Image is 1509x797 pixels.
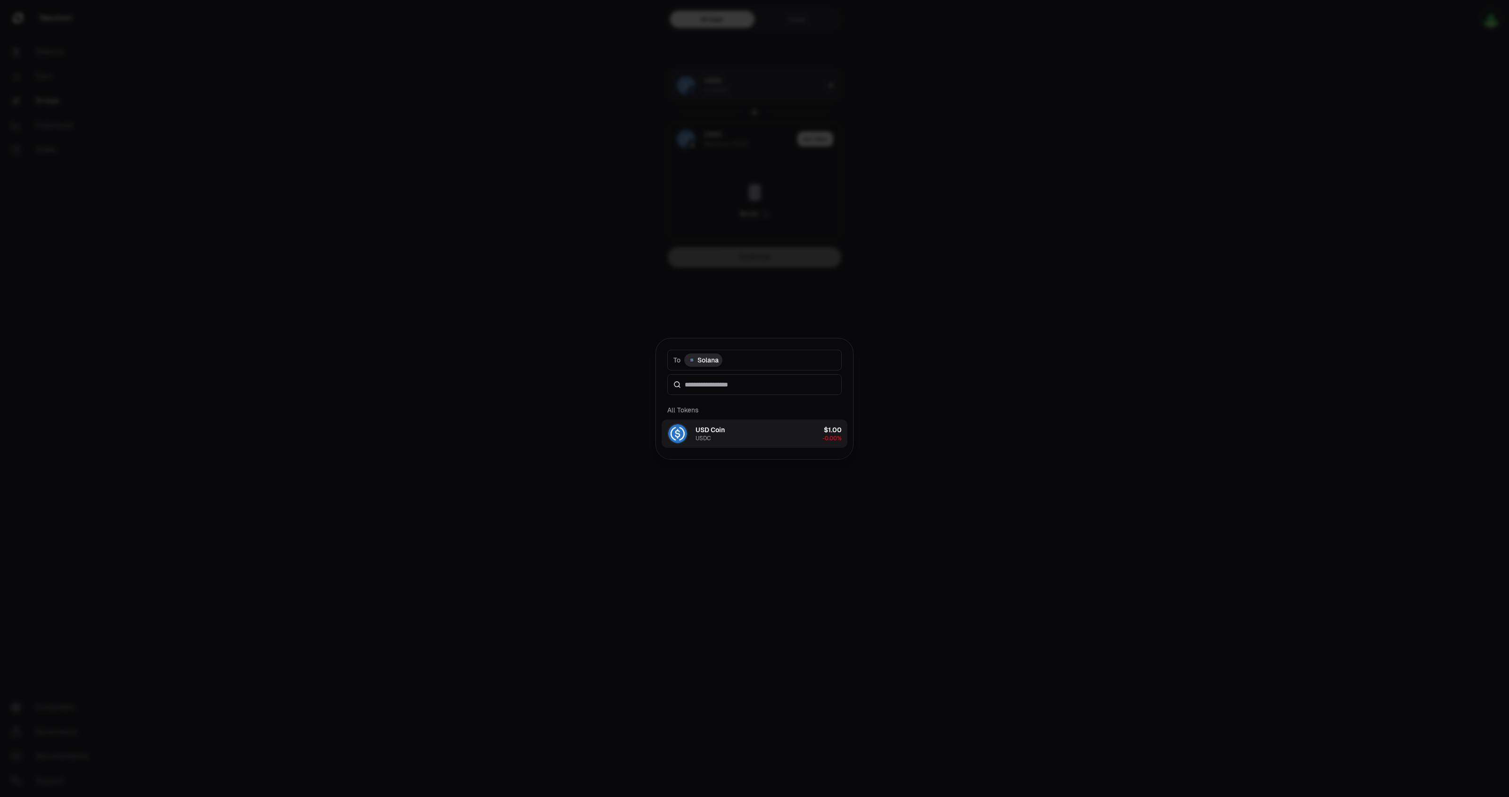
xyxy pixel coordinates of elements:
span: -0.00% [822,435,842,442]
span: Solana [697,355,719,365]
div: USD Coin [696,425,725,435]
img: Solana Logo [688,356,696,364]
span: To [673,355,680,365]
div: $1.00 [824,425,842,435]
img: USDC Logo [668,424,687,443]
div: All Tokens [662,401,847,419]
div: USDC [696,435,711,442]
button: ToSolana LogoSolana [667,350,842,370]
button: USDC LogoUSD CoinUSDC$1.00-0.00% [662,419,847,448]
